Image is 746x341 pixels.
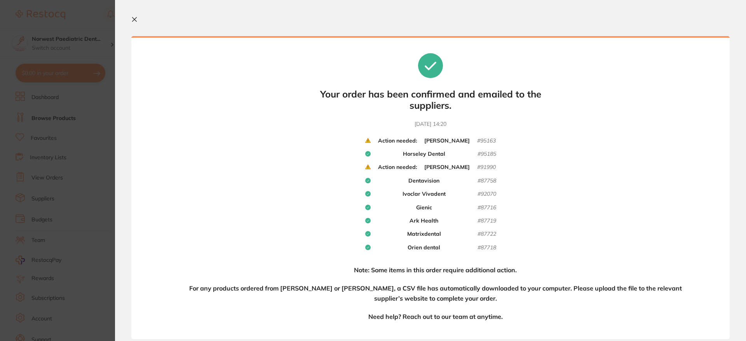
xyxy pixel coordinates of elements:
[477,164,496,171] small: # 91990
[416,204,432,211] b: Gienic
[478,191,496,198] small: # 92070
[186,284,685,303] h4: For any products ordered from [PERSON_NAME] or [PERSON_NAME], a CSV file has automatically downlo...
[478,204,496,211] small: # 87716
[478,177,496,184] small: # 87758
[378,137,417,144] b: Action needed:
[408,244,440,251] b: Orien dental
[410,217,438,224] b: Ark Health
[478,244,496,251] small: # 87718
[368,312,503,322] h4: Need help? Reach out to our team at anytime.
[424,137,470,144] b: [PERSON_NAME]
[478,151,496,158] small: # 95185
[407,231,441,238] b: Matrixdental
[424,164,470,171] b: [PERSON_NAME]
[415,120,446,128] time: [DATE] 14:20
[478,217,496,224] small: # 87719
[403,151,445,158] b: Horseley Dental
[314,89,547,111] b: Your order has been confirmed and emailed to the suppliers.
[477,137,496,144] small: # 95163
[403,191,446,198] b: Ivoclar Vivadent
[378,164,417,171] b: Action needed:
[354,265,517,275] h4: Note: Some items in this order require additional action.
[478,231,496,238] small: # 87722
[408,177,439,184] b: Dentavision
